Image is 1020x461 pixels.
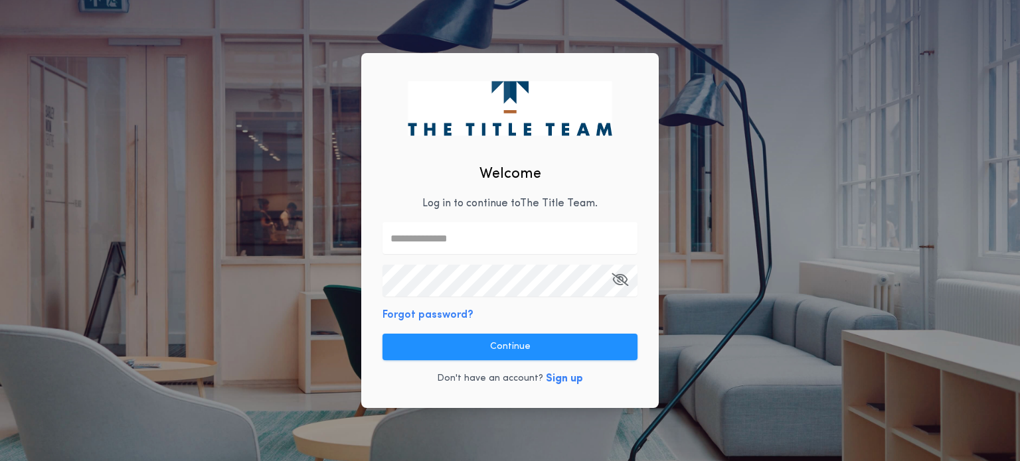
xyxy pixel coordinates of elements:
[437,372,543,385] p: Don't have an account?
[382,334,637,360] button: Continue
[546,371,583,387] button: Sign up
[422,196,598,212] p: Log in to continue to The Title Team .
[479,163,541,185] h2: Welcome
[408,81,612,135] img: logo
[382,307,473,323] button: Forgot password?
